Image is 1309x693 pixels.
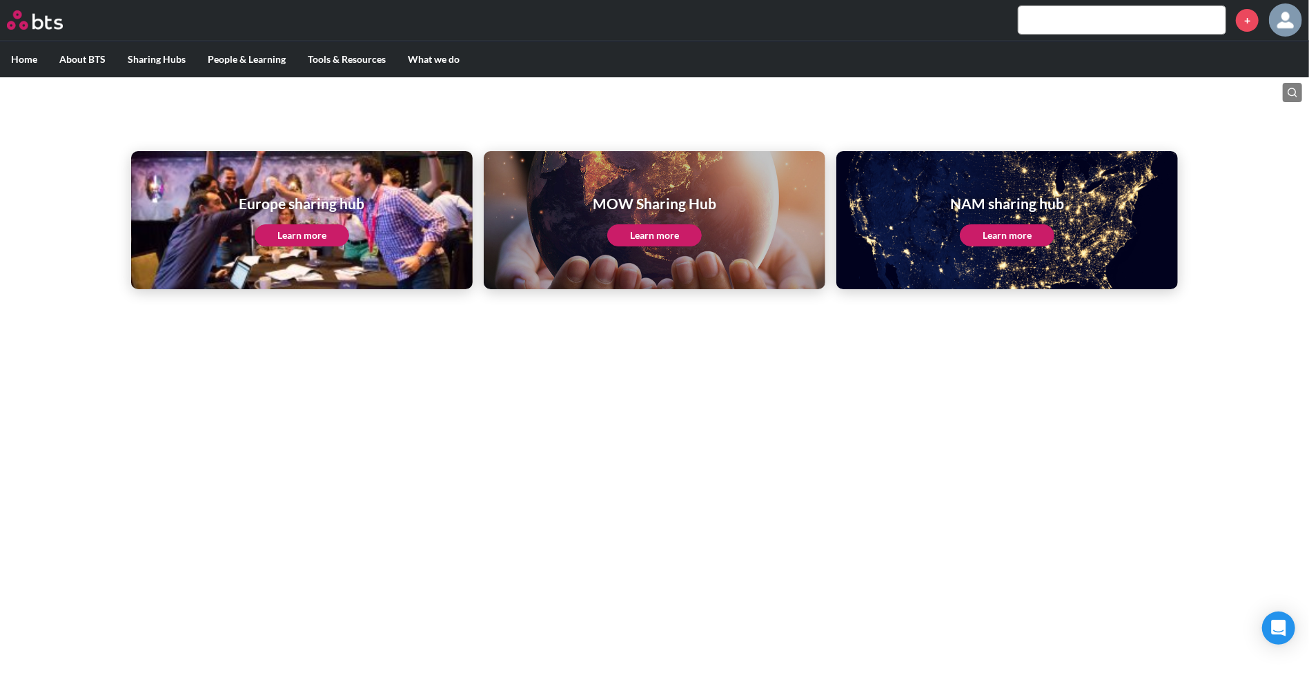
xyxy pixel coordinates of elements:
[48,41,117,77] label: About BTS
[960,224,1054,246] a: Learn more
[593,193,716,213] h1: MOW Sharing Hub
[7,10,88,30] a: Go home
[239,193,364,213] h1: Europe sharing hub
[607,224,702,246] a: Learn more
[1269,3,1302,37] a: Profile
[7,10,63,30] img: BTS Logo
[1262,612,1295,645] div: Open Intercom Messenger
[297,41,397,77] label: Tools & Resources
[1236,9,1259,32] a: +
[950,193,1064,213] h1: NAM sharing hub
[255,224,349,246] a: Learn more
[117,41,197,77] label: Sharing Hubs
[197,41,297,77] label: People & Learning
[397,41,471,77] label: What we do
[1269,3,1302,37] img: Maria Tablado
